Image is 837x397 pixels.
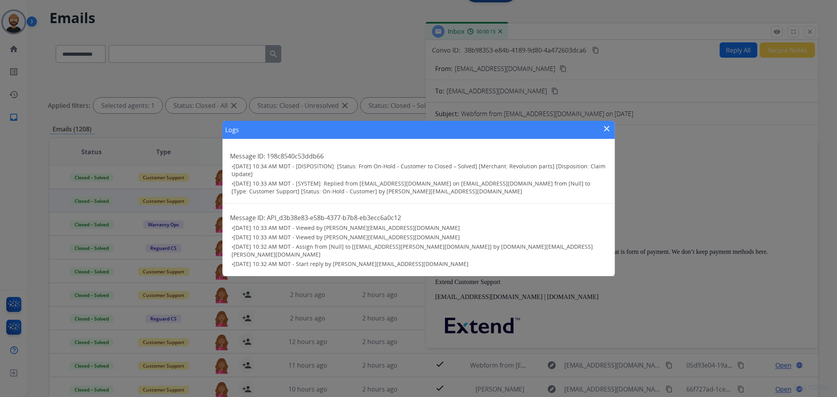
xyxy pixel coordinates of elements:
span: [DATE] 10:32 AM MDT - Assign from [Null] to [[EMAIL_ADDRESS][PERSON_NAME][DOMAIN_NAME]] by [DOMAI... [232,243,593,258]
mat-icon: close [602,124,612,133]
h3: • [232,260,607,268]
span: [DATE] 10:32 AM MDT - Start reply by [PERSON_NAME][EMAIL_ADDRESS][DOMAIN_NAME] [234,260,469,268]
span: [DATE] 10:33 AM MDT - [SYSTEM]: Replied from [EMAIL_ADDRESS][DOMAIN_NAME] on [EMAIL_ADDRESS][DOMA... [232,180,591,195]
span: [DATE] 10:34 AM MDT - [DISPOSITION]: [Status: From On-Hold - Customer to Closed – Solved] [Mercha... [232,162,606,178]
h3: • [232,233,607,241]
span: [DATE] 10:33 AM MDT - Viewed by [PERSON_NAME][EMAIL_ADDRESS][DOMAIN_NAME] [234,224,460,231]
h3: • [232,180,607,195]
span: API_d3b38e83-e58b-4377-b7b8-eb3ecc6a0c12 [267,213,401,222]
h3: • [232,224,607,232]
span: 198c8540c53ddb66 [267,152,324,160]
span: [DATE] 10:33 AM MDT - Viewed by [PERSON_NAME][EMAIL_ADDRESS][DOMAIN_NAME] [234,233,460,241]
p: 0.20.1027RC [793,383,829,392]
h3: • [232,162,607,178]
span: Message ID: [230,152,266,160]
h3: • [232,243,607,259]
h1: Logs [226,125,239,135]
span: Message ID: [230,213,266,222]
